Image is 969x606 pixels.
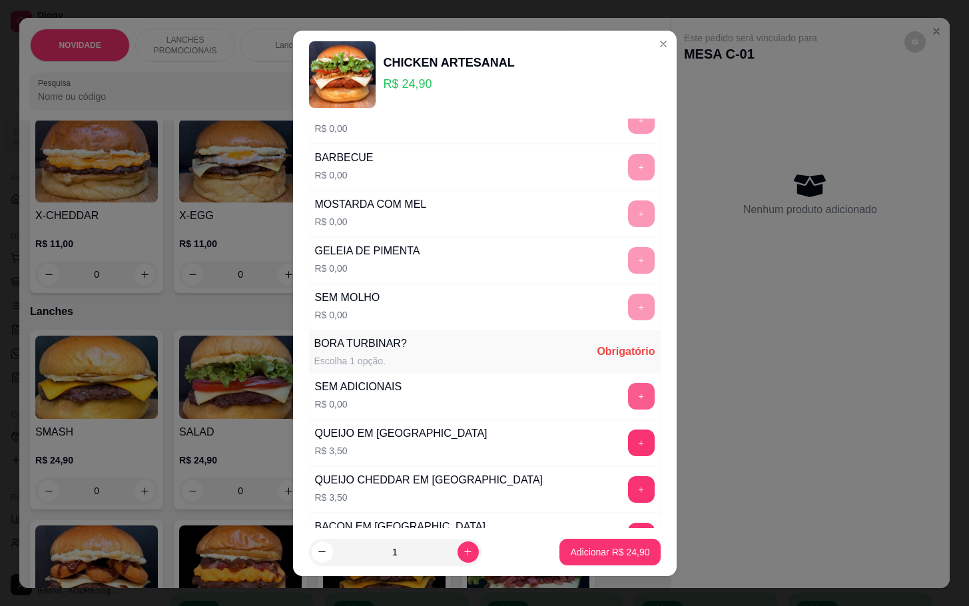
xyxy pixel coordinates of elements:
p: R$ 3,50 [315,491,543,504]
button: add [628,523,655,549]
div: SEM MOLHO [315,290,380,306]
img: product-image [309,41,376,108]
div: Obrigatório [597,344,655,360]
div: BORA TURBINAR? [314,336,407,352]
div: QUEIJO EM [GEOGRAPHIC_DATA] [315,426,487,442]
button: Adicionar R$ 24,90 [559,539,660,565]
div: MOSTARDA COM MEL [315,196,427,212]
button: increase-product-quantity [458,541,479,563]
div: SEM ADICIONAIS [315,379,402,395]
p: R$ 0,00 [315,122,432,135]
button: add [628,476,655,503]
div: GELEIA DE PIMENTA [315,243,420,259]
p: R$ 0,00 [315,215,427,228]
div: BACON EM [GEOGRAPHIC_DATA] [315,519,485,535]
p: R$ 3,50 [315,444,487,457]
button: add [628,430,655,456]
button: decrease-product-quantity [312,541,333,563]
div: BARBECUE [315,150,374,166]
p: R$ 0,00 [315,308,380,322]
button: Close [653,33,674,55]
div: QUEIJO CHEDDAR EM [GEOGRAPHIC_DATA] [315,472,543,488]
div: CHICKEN ARTESANAL [384,53,515,72]
button: add [628,383,655,410]
p: R$ 0,00 [315,398,402,411]
p: Adicionar R$ 24,90 [570,545,649,559]
p: R$ 0,00 [315,262,420,275]
p: R$ 0,00 [315,168,374,182]
p: R$ 24,90 [384,75,515,93]
div: Escolha 1 opção. [314,354,407,368]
